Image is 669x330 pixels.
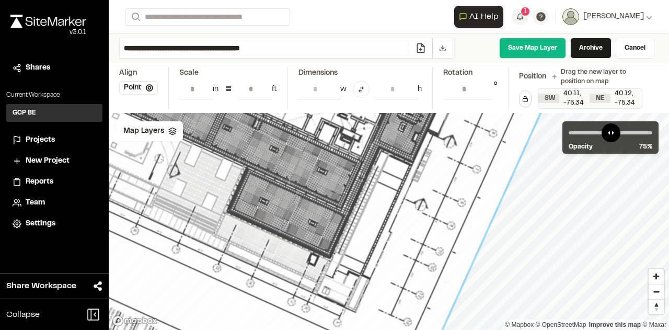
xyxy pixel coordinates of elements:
[519,71,546,83] div: Position
[610,89,641,108] div: 40.12 , -75.34
[112,315,158,327] a: Mapbox logo
[26,218,55,230] span: Settings
[26,176,53,188] span: Reports
[432,38,453,58] button: Download File
[642,321,666,328] a: Maxar
[649,269,664,284] button: Zoom in
[512,8,528,25] button: 1
[26,134,55,146] span: Projects
[493,79,498,99] div: °
[13,62,96,74] a: Shares
[125,8,144,26] button: Search
[119,81,158,95] button: Point
[13,218,96,230] a: Settings
[26,62,50,74] span: Shares
[570,38,612,59] a: Archive
[562,8,652,25] button: [PERSON_NAME]
[409,43,432,53] a: Add/Change File
[13,176,96,188] a: Reports
[552,67,642,86] div: Drag the new layer to position on map
[562,8,579,25] img: User
[469,10,499,23] span: AI Help
[505,321,534,328] a: Mapbox
[26,197,45,209] span: Team
[418,84,422,95] div: h
[583,11,644,22] span: [PERSON_NAME]
[6,280,76,292] span: Share Workspace
[179,67,199,79] div: Scale
[649,284,664,299] button: Zoom out
[524,7,527,16] span: 1
[616,38,654,59] a: Cancel
[13,134,96,146] a: Projects
[225,81,232,98] div: =
[589,321,641,328] a: Map feedback
[499,38,566,59] a: Save Map Layer
[10,28,86,37] div: Oh geez...please don't...
[536,321,586,328] a: OpenStreetMap
[538,89,642,108] div: SW 40.11403942774854, -75.34490002931966 | NE 40.11580658349288, -75.34190964469526
[213,84,218,95] div: in
[590,94,610,103] div: NE
[10,15,86,28] img: rebrand.png
[119,67,158,79] div: Align
[454,6,503,28] button: Open AI Assistant
[340,84,347,95] div: w
[13,108,36,118] h3: GCP BE
[538,94,559,103] div: SW
[6,90,102,100] p: Current Workspace
[123,126,164,137] span: Map Layers
[569,142,593,152] span: Opacity
[13,197,96,209] a: Team
[639,142,652,152] span: 75 %
[26,155,70,167] span: New Project
[6,309,40,321] span: Collapse
[454,6,507,28] div: Open AI Assistant
[272,84,277,95] div: ft
[649,299,664,314] button: Reset bearing to north
[13,155,96,167] a: New Project
[443,67,498,79] div: Rotation
[298,67,422,79] div: Dimensions
[559,89,590,108] div: 40.11 , -75.34
[519,90,532,107] button: Lock Map Layer Position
